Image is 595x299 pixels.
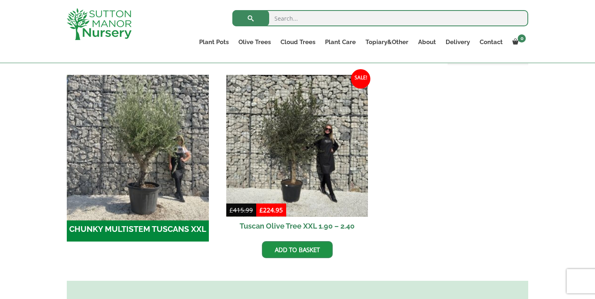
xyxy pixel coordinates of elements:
[508,36,528,48] a: 0
[441,36,475,48] a: Delivery
[351,69,370,89] span: Sale!
[276,36,320,48] a: Cloud Trees
[67,8,132,40] img: logo
[67,75,209,242] a: Visit product category CHUNKY MULTISTEM TUSCANS XXL
[361,36,413,48] a: Topiary&Other
[234,36,276,48] a: Olive Trees
[67,217,209,242] h2: CHUNKY MULTISTEM TUSCANS XXL
[229,206,233,214] span: £
[232,10,528,26] input: Search...
[413,36,441,48] a: About
[320,36,361,48] a: Plant Care
[226,75,368,217] img: Tuscan Olive Tree XXL 1.90 - 2.40
[226,75,368,235] a: Sale! Tuscan Olive Tree XXL 1.90 – 2.40
[262,241,333,258] a: Add to basket: “Tuscan Olive Tree XXL 1.90 - 2.40”
[259,206,263,214] span: £
[475,36,508,48] a: Contact
[259,206,283,214] bdi: 224.95
[226,217,368,235] h2: Tuscan Olive Tree XXL 1.90 – 2.40
[518,34,526,42] span: 0
[194,36,234,48] a: Plant Pots
[229,206,253,214] bdi: 415.99
[63,71,212,220] img: CHUNKY MULTISTEM TUSCANS XXL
